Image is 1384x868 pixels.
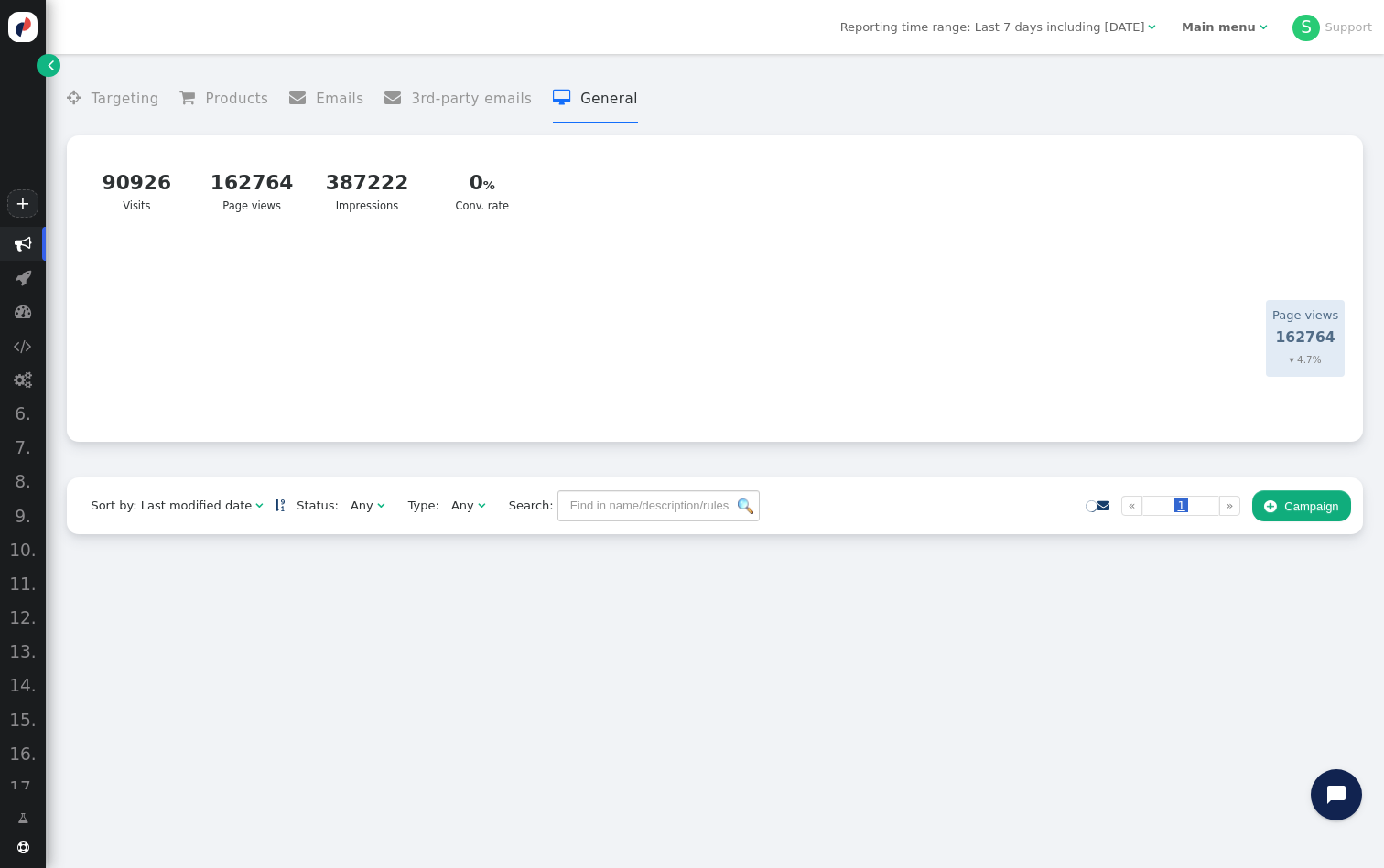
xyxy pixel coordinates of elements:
div: ▾ 4.7% [1272,353,1338,368]
span:  [16,269,31,286]
span: Sorted in descending order [275,499,285,511]
img: logo-icon.svg [8,12,38,42]
img: icon_search.png [738,498,753,514]
div: Page views [210,168,294,214]
span:  [289,90,316,106]
a: SSupport [1292,20,1372,34]
a:  [5,803,40,834]
div: 0 [440,168,524,198]
a: + [7,189,38,218]
span: Status: [285,497,339,515]
a:  [275,498,285,512]
a:  [1097,498,1109,512]
div: Conv. rate [440,168,524,214]
span: 1 [1174,498,1187,512]
a: 0Conv. rate [430,158,535,225]
li: Products [179,75,268,123]
span:  [17,809,28,828]
div: Impressions [325,168,409,214]
a: 162764Page views [200,158,304,225]
div: Any [451,497,474,515]
div: 162764 [210,168,294,198]
span:  [15,235,32,252]
a:  [37,54,59,77]
span:  [17,841,29,853]
span:  [15,303,32,320]
li: General [553,75,638,123]
span: Search: [497,498,554,512]
a: » [1219,496,1240,516]
div: Any [351,497,373,515]
span:  [1148,21,1155,33]
span:  [255,499,263,511]
a: 90926Visits [84,158,189,225]
span:  [553,90,580,106]
span:  [67,90,91,106]
span:  [478,499,485,511]
input: Find in name/description/rules [557,490,760,521]
span: Type: [396,497,439,515]
span:  [1097,499,1109,511]
li: Targeting [67,75,158,123]
b: Main menu [1182,20,1256,34]
span:  [1264,499,1276,513]
a: 387222Impressions [315,158,419,225]
div: Visits [95,168,179,214]
div: 387222 [325,168,409,198]
span: 162764 [1276,329,1335,346]
li: Emails [289,75,364,123]
a: « [1121,496,1142,516]
td: Page views [1271,305,1339,326]
div: Sort by: Last modified date [91,497,252,515]
span: Reporting time range: Last 7 days including [DATE] [840,20,1145,34]
li: 3rd-party emails [384,75,532,123]
span:  [14,338,32,355]
span:  [1260,21,1267,33]
button: Campaign [1252,490,1351,521]
span:  [14,371,32,389]
span:  [179,90,205,106]
span:  [48,56,54,74]
div: S [1292,15,1320,42]
span:  [377,499,384,511]
span:  [384,90,411,106]
div: 90926 [95,168,179,198]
